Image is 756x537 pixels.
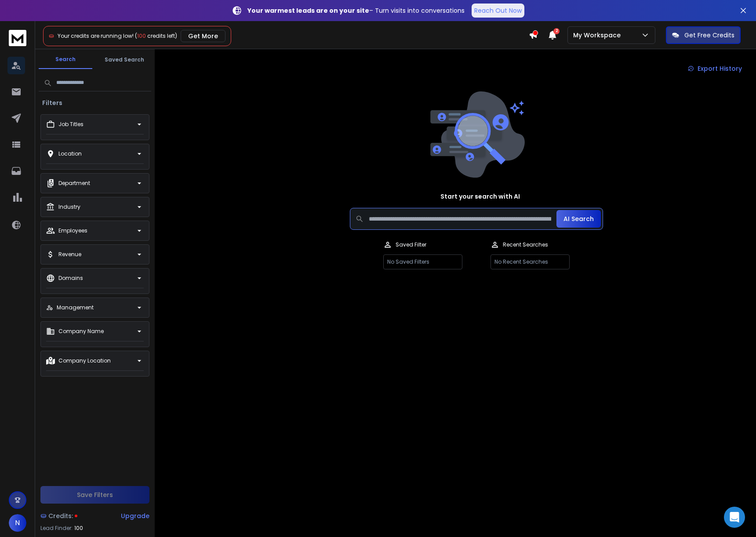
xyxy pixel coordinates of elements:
p: Get Free Credits [684,31,734,40]
div: Upgrade [121,512,149,520]
strong: Your warmest leads are on your site [247,6,369,15]
button: AI Search [556,210,601,228]
p: Company Name [58,328,104,335]
p: No Saved Filters [383,254,462,269]
p: Industry [58,203,80,210]
p: No Recent Searches [491,254,570,269]
span: ( credits left) [135,32,177,40]
span: Your credits are running low! [58,32,134,40]
img: logo [9,30,26,46]
p: Location [58,150,82,157]
p: – Turn visits into conversations [247,6,465,15]
p: Management [57,304,94,311]
p: Employees [58,227,87,234]
p: Domains [58,275,83,282]
a: Export History [681,60,749,77]
p: Saved Filter [396,241,426,248]
img: image [428,91,525,178]
a: Credits:Upgrade [40,507,149,525]
p: Revenue [58,251,81,258]
button: N [9,514,26,532]
button: Get Free Credits [666,26,741,44]
span: Credits: [48,512,73,520]
p: Company Location [58,357,111,364]
p: Reach Out Now [474,6,522,15]
div: Open Intercom Messenger [724,507,745,528]
button: Search [39,51,92,69]
p: Department [58,180,90,187]
h3: Filters [39,98,66,107]
h1: Start your search with AI [440,192,520,201]
p: Job Titles [58,121,84,128]
span: 100 [74,525,83,532]
button: Saved Search [98,51,151,69]
p: My Workspace [573,31,624,40]
button: Get More [181,30,225,42]
p: Recent Searches [503,241,548,248]
span: 100 [137,32,146,40]
p: Lead Finder: [40,525,73,532]
span: 2 [553,28,560,34]
a: Reach Out Now [472,4,524,18]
